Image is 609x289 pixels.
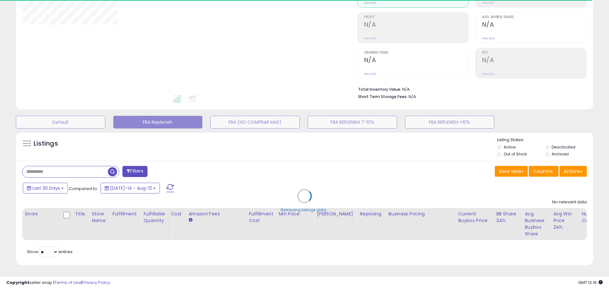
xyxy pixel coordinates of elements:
[6,279,29,286] strong: Copyright
[578,279,603,286] span: 2025-09-12 12:19 GMT
[358,87,401,92] b: Total Inventory Value:
[281,207,328,213] div: Retrieving listings data..
[113,116,203,128] button: FBA Replenish
[54,279,81,286] a: Terms of Use
[405,116,494,128] button: FBA REPLENISH +10%
[358,94,408,99] b: Short Term Storage Fees:
[482,21,586,30] h2: N/A
[82,279,110,286] a: Privacy Policy
[364,56,468,65] h2: N/A
[364,36,377,40] small: Prev: N/A
[364,16,468,19] span: Profit
[482,51,586,55] span: ROI
[482,72,494,76] small: Prev: N/A
[358,85,582,93] li: N/A
[409,94,416,100] span: N/A
[6,280,110,286] div: seller snap | |
[482,56,586,65] h2: N/A
[210,116,300,128] button: FBA (NO COMPRAR MAS)
[364,1,377,5] small: Prev: N/A
[364,72,377,76] small: Prev: N/A
[482,16,586,19] span: Avg. Buybox Share
[364,21,468,30] h2: N/A
[482,1,494,5] small: Prev: N/A
[16,116,105,128] button: Default
[364,51,468,55] span: Ordered Items
[482,36,494,40] small: Prev: N/A
[308,116,397,128] button: FBA REPLENISH 7-10%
